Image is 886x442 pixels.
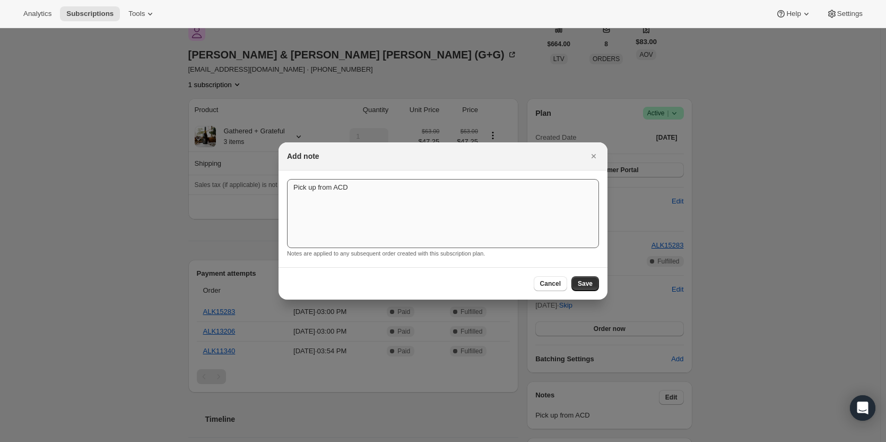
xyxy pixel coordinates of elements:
[578,279,593,288] span: Save
[287,250,485,257] small: Notes are applied to any subsequent order created with this subscription plan.
[66,10,114,18] span: Subscriptions
[540,279,561,288] span: Cancel
[850,395,875,421] div: Open Intercom Messenger
[786,10,801,18] span: Help
[287,151,319,161] h2: Add note
[60,6,120,21] button: Subscriptions
[586,149,601,164] button: Close
[128,10,145,18] span: Tools
[17,6,58,21] button: Analytics
[534,276,567,291] button: Cancel
[769,6,818,21] button: Help
[820,6,869,21] button: Settings
[837,10,863,18] span: Settings
[571,276,599,291] button: Save
[23,10,51,18] span: Analytics
[122,6,162,21] button: Tools
[287,179,599,248] textarea: Pick up from ACD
